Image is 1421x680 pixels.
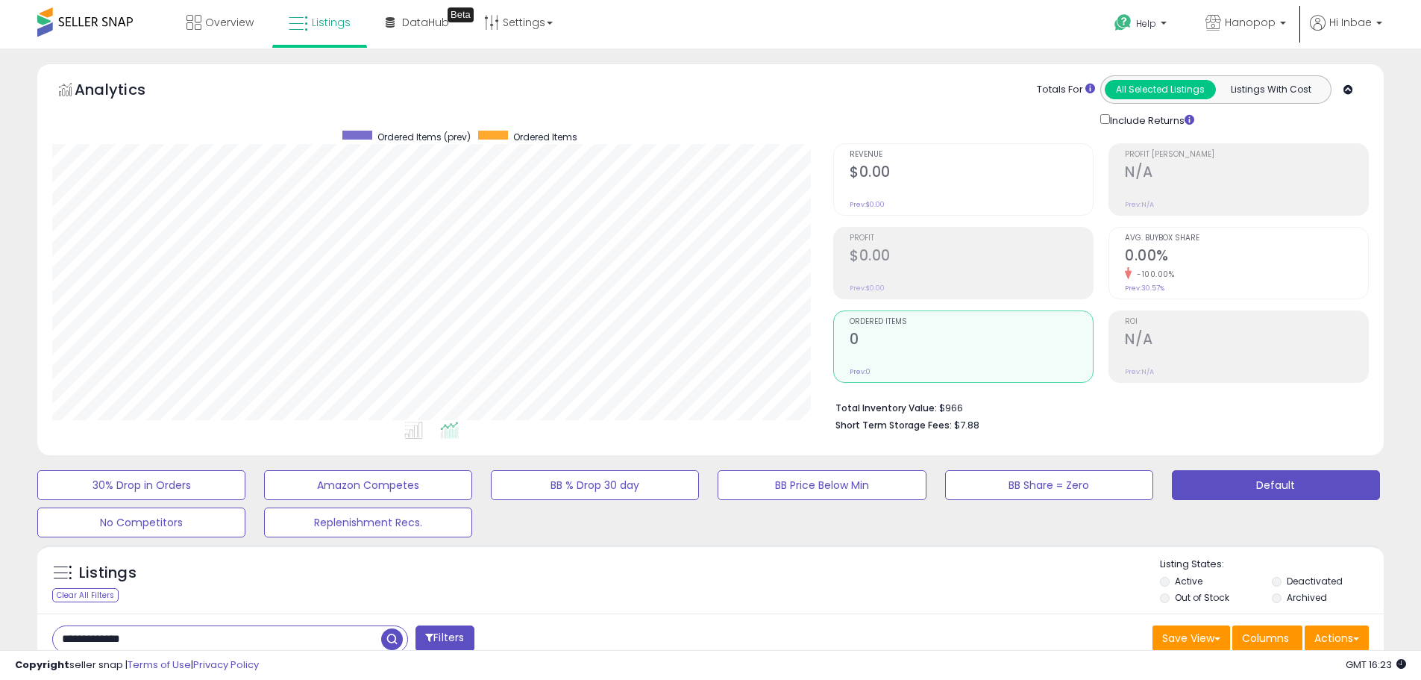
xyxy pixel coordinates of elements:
b: Total Inventory Value: [835,402,937,414]
span: Ordered Items [850,318,1093,326]
div: Clear All Filters [52,588,119,602]
strong: Copyright [15,658,69,672]
div: Totals For [1037,83,1095,97]
small: Prev: $0.00 [850,200,885,209]
button: 30% Drop in Orders [37,470,245,500]
span: Listings [312,15,351,30]
span: Avg. Buybox Share [1125,234,1368,243]
li: $966 [835,398,1358,416]
button: Default [1172,470,1380,500]
small: Prev: $0.00 [850,284,885,293]
button: BB Price Below Min [718,470,926,500]
button: Amazon Competes [264,470,472,500]
h2: 0.00% [1125,247,1368,267]
span: Ordered Items (prev) [377,131,471,143]
button: All Selected Listings [1105,80,1216,99]
p: Listing States: [1160,558,1384,572]
span: Columns [1242,631,1289,646]
span: Help [1136,17,1156,30]
div: Tooltip anchor [448,7,474,22]
button: Replenishment Recs. [264,508,472,537]
h2: 0 [850,331,1093,351]
label: Active [1175,575,1202,587]
span: 2025-09-8 16:23 GMT [1346,658,1406,672]
label: Out of Stock [1175,591,1229,604]
span: Profit [850,234,1093,243]
button: Filters [415,626,474,652]
h2: N/A [1125,331,1368,351]
label: Deactivated [1287,575,1343,587]
h2: $0.00 [850,163,1093,184]
button: Actions [1305,626,1369,651]
a: Privacy Policy [193,658,259,672]
small: Prev: 0 [850,367,871,376]
div: seller snap | | [15,658,259,673]
a: Help [1102,2,1182,49]
span: Overview [205,15,254,30]
span: Hi Inbae [1329,15,1372,30]
h2: N/A [1125,163,1368,184]
button: Listings With Cost [1215,80,1326,99]
span: Ordered Items [513,131,577,143]
span: $7.88 [954,418,979,432]
a: Hi Inbae [1310,15,1382,49]
button: Columns [1232,626,1302,651]
span: Profit [PERSON_NAME] [1125,151,1368,159]
h5: Listings [79,563,137,584]
button: BB Share = Zero [945,470,1153,500]
span: DataHub [402,15,449,30]
small: Prev: N/A [1125,367,1154,376]
span: Hanopop [1225,15,1276,30]
div: Include Returns [1089,111,1212,128]
small: Prev: 30.57% [1125,284,1164,293]
span: ROI [1125,318,1368,326]
a: Terms of Use [128,658,191,672]
span: Revenue [850,151,1093,159]
button: No Competitors [37,508,245,537]
small: Prev: N/A [1125,200,1154,209]
i: Get Help [1114,13,1132,32]
b: Short Term Storage Fees: [835,419,952,431]
label: Archived [1287,591,1327,604]
button: BB % Drop 30 day [491,470,699,500]
h5: Analytics [75,79,175,104]
small: -100.00% [1132,269,1174,280]
h2: $0.00 [850,247,1093,267]
button: Save View [1152,626,1230,651]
